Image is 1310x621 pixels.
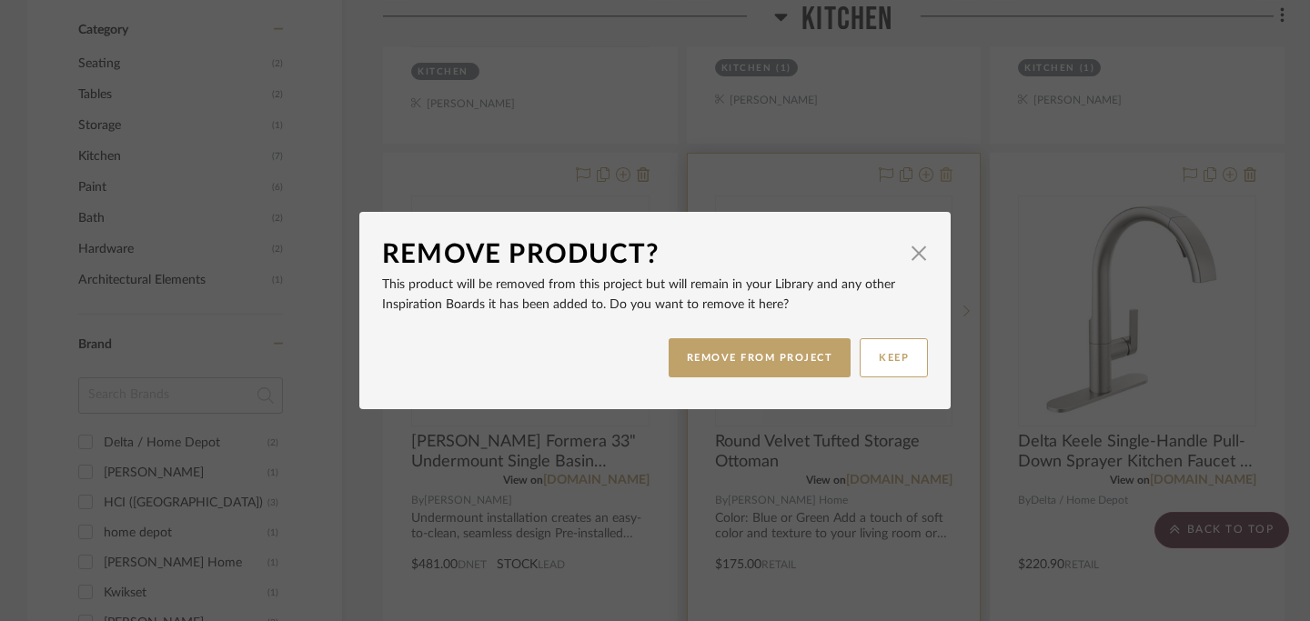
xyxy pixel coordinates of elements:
[382,235,901,275] div: Remove Product?
[860,338,928,377] button: KEEP
[382,235,928,275] dialog-header: Remove Product?
[382,275,928,315] p: This product will be removed from this project but will remain in your Library and any other Insp...
[901,235,937,271] button: Close
[669,338,851,377] button: REMOVE FROM PROJECT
